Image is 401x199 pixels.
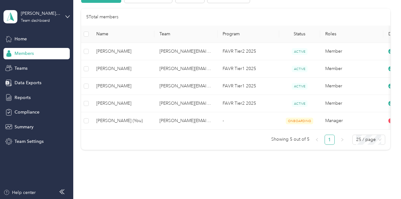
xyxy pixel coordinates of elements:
th: Program [218,26,279,43]
span: ACTIVE [292,83,308,90]
td: Member [320,95,383,112]
button: Help center [3,189,36,196]
p: 5 Total members [86,14,118,20]
span: Data Exports [15,79,41,86]
span: 25 / page [356,135,381,144]
a: 1 [325,135,334,144]
span: Members [15,50,34,57]
span: Showing 5 out of 5 [271,135,309,144]
td: - [218,112,279,130]
th: Roles [320,26,383,43]
span: ACTIVE [292,66,308,72]
td: Manager [320,112,383,130]
td: FAVR Tier2 2025 [218,95,279,112]
div: [PERSON_NAME][EMAIL_ADDRESS][DOMAIN_NAME] [21,10,60,17]
span: right [340,138,344,142]
span: Team Settings [15,138,44,145]
div: Team dashboard [21,19,50,23]
span: Teams [15,65,27,72]
span: [PERSON_NAME] [96,100,149,107]
td: Member [320,78,383,95]
td: ONBOARDING [279,112,320,130]
td: janet.houston@graybar.com [154,78,218,95]
td: janet.houston@graybar.com [154,95,218,112]
span: Compliance [15,109,39,115]
span: ONBOARDING [286,118,313,124]
td: Joel Bennick [91,78,154,95]
th: Name [91,26,154,43]
span: ACTIVE [292,100,308,107]
li: Previous Page [312,135,322,145]
span: Summary [15,124,33,130]
button: right [337,135,347,145]
td: Michelle Battin [91,60,154,78]
span: Home [15,36,27,42]
td: Member [320,43,383,60]
span: [PERSON_NAME] [96,48,149,55]
td: janet.houston@graybar.com [154,112,218,130]
td: Member [320,60,383,78]
span: [PERSON_NAME] [96,83,149,90]
span: Name [96,31,149,37]
li: Next Page [337,135,347,145]
iframe: Everlance-gr Chat Button Frame [366,164,401,199]
span: [PERSON_NAME] (You) [96,117,149,124]
span: ACTIVE [292,48,308,55]
span: Reports [15,94,31,101]
div: Page Size [352,135,385,145]
span: left [315,138,319,142]
th: Status [279,26,320,43]
td: Scott Mitchell [91,95,154,112]
td: janet.houston@graybar.com [154,43,218,60]
td: FAVR Tier1 2025 [218,78,279,95]
th: Team [154,26,218,43]
td: FAVR Tier2 2025 [218,43,279,60]
button: left [312,135,322,145]
td: Craig Mabis [91,43,154,60]
td: Janet Houston (You) [91,112,154,130]
span: [PERSON_NAME] [96,65,149,72]
td: FAVR Tier1 2025 [218,60,279,78]
td: janet.houston@graybar.com [154,60,218,78]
